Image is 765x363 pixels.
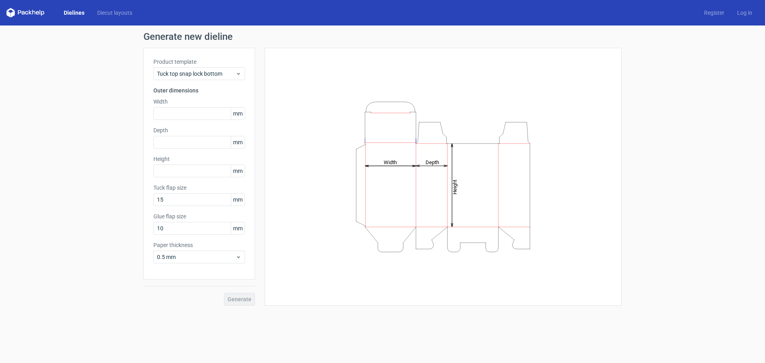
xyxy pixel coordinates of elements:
span: Tuck top snap lock bottom [157,70,235,78]
tspan: Width [384,159,397,165]
label: Tuck flap size [153,184,245,192]
a: Log in [731,9,759,17]
span: mm [231,194,245,206]
a: Register [698,9,731,17]
span: 0.5 mm [157,253,235,261]
a: Dielines [57,9,91,17]
h1: Generate new dieline [143,32,622,41]
span: mm [231,136,245,148]
label: Product template [153,58,245,66]
a: Diecut layouts [91,9,139,17]
label: Height [153,155,245,163]
span: mm [231,108,245,120]
tspan: Depth [426,159,439,165]
label: Paper thickness [153,241,245,249]
tspan: Height [452,179,458,194]
span: mm [231,222,245,234]
label: Width [153,98,245,106]
h3: Outer dimensions [153,86,245,94]
label: Glue flap size [153,212,245,220]
span: mm [231,165,245,177]
label: Depth [153,126,245,134]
